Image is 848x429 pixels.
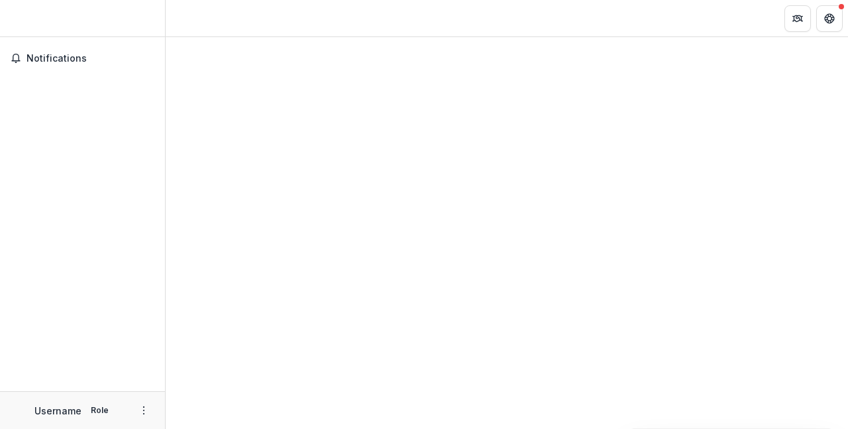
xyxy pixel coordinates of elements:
[87,404,113,416] p: Role
[5,48,160,69] button: Notifications
[136,402,152,418] button: More
[816,5,843,32] button: Get Help
[34,404,81,418] p: Username
[26,53,154,64] span: Notifications
[784,5,811,32] button: Partners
